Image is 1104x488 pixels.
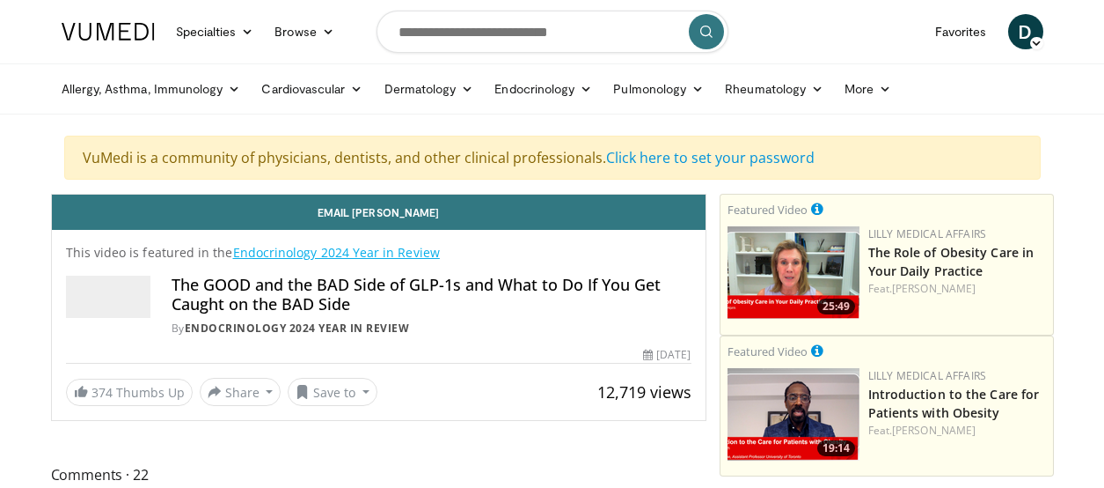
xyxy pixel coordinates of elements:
[834,71,902,107] a: More
[233,244,440,261] a: Endocrinology 2024 Year in Review
[727,226,859,319] a: 25:49
[727,368,859,461] a: 19:14
[172,276,691,314] h4: The GOOD and the BAD Side of GLP-1s and What to Do If You Get Caught on the BAD Side
[606,148,815,167] a: Click here to set your password
[200,378,281,406] button: Share
[66,244,691,262] p: This video is featured in the
[1008,14,1043,49] a: D
[727,344,808,359] small: Featured Video
[264,14,345,49] a: Browse
[603,71,714,107] a: Pulmonology
[727,226,859,319] img: e1208b6b-349f-4914-9dd7-f97803bdbf1d.png.150x105_q85_crop-smart_upscale.png
[51,463,706,486] span: Comments 22
[925,14,998,49] a: Favorites
[288,378,377,406] button: Save to
[868,281,1046,297] div: Feat.
[51,71,252,107] a: Allergy, Asthma, Immunology
[727,202,808,218] small: Featured Video
[251,71,373,107] a: Cardiovascular
[62,23,155,41] img: VuMedi Logo
[377,11,728,53] input: Search topics, interventions
[165,14,265,49] a: Specialties
[597,381,691,403] span: 12,719 views
[892,281,976,296] a: [PERSON_NAME]
[817,440,855,456] span: 19:14
[892,423,976,438] a: [PERSON_NAME]
[374,71,485,107] a: Dermatology
[52,195,706,230] a: Email [PERSON_NAME]
[484,71,603,107] a: Endocrinology
[185,321,410,336] a: Endocrinology 2024 Year in Review
[868,368,987,383] a: Lilly Medical Affairs
[643,347,691,363] div: [DATE]
[66,379,193,406] a: 374 Thumbs Up
[868,386,1040,421] a: Introduction to the Care for Patients with Obesity
[868,244,1035,279] a: The Role of Obesity Care in Your Daily Practice
[172,321,691,336] div: By
[66,276,150,318] img: Endocrinology 2024 Year in Review
[64,136,1041,180] div: VuMedi is a community of physicians, dentists, and other clinical professionals.
[727,368,859,461] img: acc2e291-ced4-4dd5-b17b-d06994da28f3.png.150x105_q85_crop-smart_upscale.png
[817,299,855,314] span: 25:49
[868,226,987,241] a: Lilly Medical Affairs
[714,71,834,107] a: Rheumatology
[868,423,1046,439] div: Feat.
[91,384,113,401] span: 374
